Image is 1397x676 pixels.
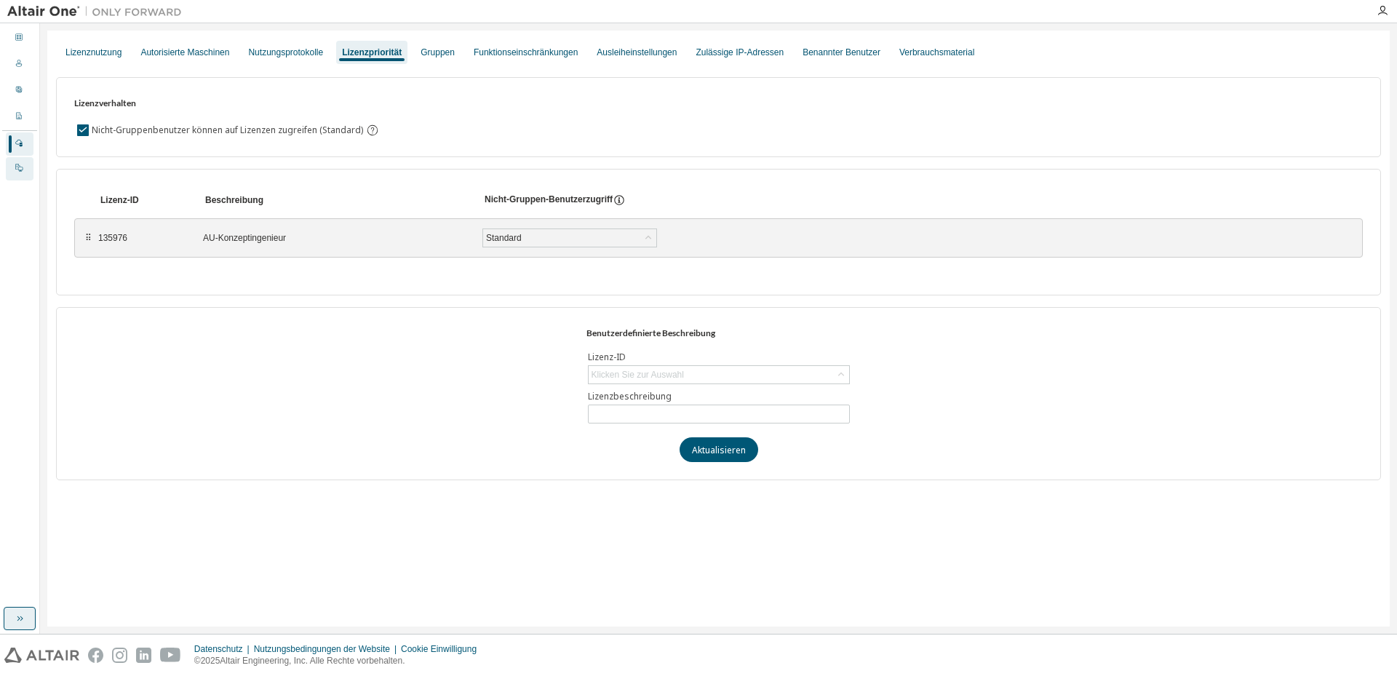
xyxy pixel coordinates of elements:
font: Cookie Einwilligung [401,644,477,654]
div: User Profile [6,79,33,103]
img: Altair One [7,4,189,19]
img: altair_logo.svg [4,648,79,663]
font: 135976 [98,233,127,243]
font: Ausleiheinstellungen [597,47,677,57]
font: Datenschutz [194,644,243,654]
img: facebook.svg [88,648,103,663]
font: Autorisierte Maschinen [140,47,229,57]
font: 2025 [201,656,220,666]
font: © [194,656,201,666]
font: ⠿ [85,233,92,243]
div: Users [6,53,33,76]
font: Lizenz-ID [100,195,139,205]
div: Dashboard [6,27,33,50]
font: Nicht-Gruppen-Benutzerzugriff [485,194,613,204]
font: Altair Engineering, Inc. Alle Rechte vorbehalten. [220,656,405,666]
font: Nicht-Gruppenbenutzer können auf Lizenzen zugreifen (Standard) [92,124,363,136]
font: AU-Konzeptingenieur [203,233,286,243]
font: Nutzungsprotokolle [248,47,323,57]
font: Lizenzpriorität [342,47,402,57]
svg: Standardmäßig kann jeder Benutzer, der keiner Gruppe zugeordnet ist, auf jede Lizenz zugreifen. D... [366,124,379,137]
img: linkedin.svg [136,648,151,663]
font: Lizenzverhalten [74,98,136,108]
font: Standard [486,233,522,243]
font: Benutzerdefinierte Beschreibung [586,327,715,338]
div: On Prem [6,157,33,180]
div: Klicken Sie zur Auswahl [589,366,849,383]
font: Gruppen [421,47,455,57]
font: Zulässige IP-Adressen [696,47,784,57]
font: Lizenz-ID [588,351,626,363]
font: Funktionseinschränkungen [474,47,578,57]
div: Company Profile [6,106,33,129]
font: Nutzungsbedingungen der Website [254,644,390,654]
font: Beschreibung [205,195,263,205]
div: Standard [483,229,656,247]
font: Benannter Benutzer [803,47,880,57]
font: Aktualisieren [692,443,746,456]
div: Managed [6,132,33,156]
img: youtube.svg [160,648,181,663]
font: Lizenznutzung [65,47,122,57]
button: Aktualisieren [680,437,758,463]
font: Verbrauchsmaterial [899,47,974,57]
font: Lizenzbeschreibung [588,390,672,402]
font: Klicken Sie zur Auswahl [592,370,684,380]
img: instagram.svg [112,648,127,663]
span: ⠿ [84,232,92,244]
